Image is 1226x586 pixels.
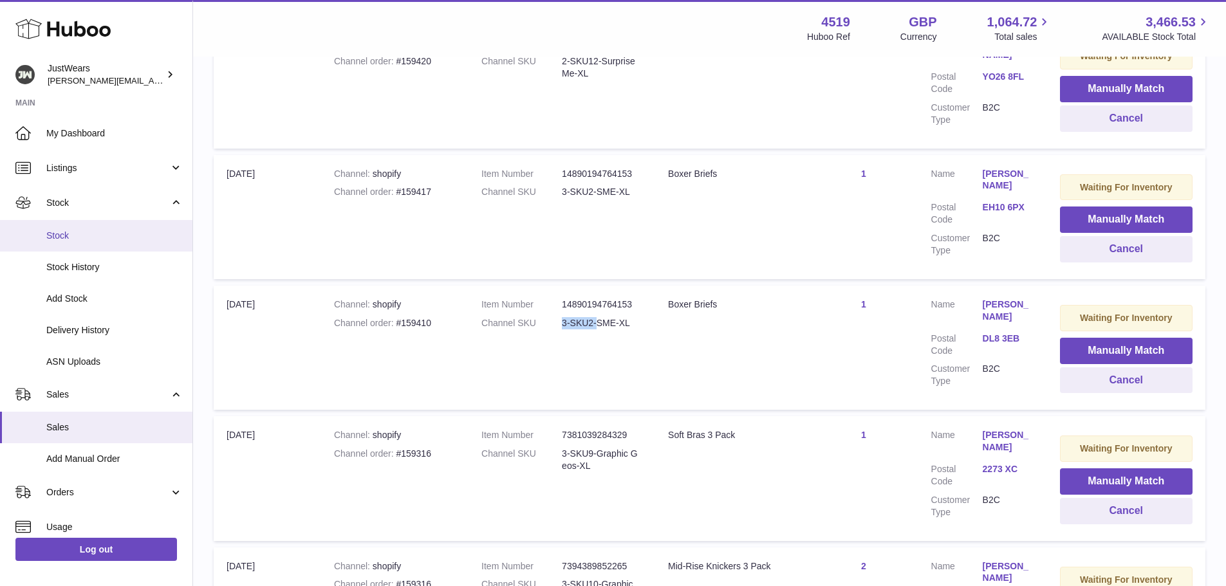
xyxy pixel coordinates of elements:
dt: Postal Code [931,71,983,95]
div: shopify [334,298,456,311]
dt: Postal Code [931,333,983,357]
td: [DATE] [214,416,321,540]
span: Orders [46,486,169,499]
dt: Name [931,168,983,196]
dt: Channel SKU [481,448,562,472]
dd: 3-SKU9-Graphic Geos-XL [562,448,642,472]
strong: Channel order [334,56,396,66]
a: [PERSON_NAME] [983,429,1034,453]
a: [PERSON_NAME] [983,168,1034,192]
a: 2 [861,561,866,571]
span: [PERSON_NAME][EMAIL_ADDRESS][DOMAIN_NAME] [48,75,258,86]
div: Soft Bras 3 Pack [668,429,796,441]
dd: 7381039284329 [562,429,642,441]
button: Manually Match [1060,206,1193,233]
strong: GBP [909,14,936,31]
dt: Channel SKU [481,186,562,198]
dt: Channel SKU [481,55,562,80]
dt: Item Number [481,168,562,180]
div: shopify [334,429,456,441]
dt: Channel SKU [481,317,562,329]
img: josh@just-wears.com [15,65,35,84]
dd: 3-SKU2-SME-XL [562,186,642,198]
strong: Channel order [334,448,396,459]
strong: Channel [334,169,373,179]
a: DL8 3EB [983,333,1034,345]
strong: Waiting For Inventory [1080,182,1172,192]
span: 1,064.72 [987,14,1037,31]
strong: Channel [334,299,373,309]
button: Cancel [1060,498,1193,524]
button: Manually Match [1060,76,1193,102]
span: Delivery History [46,324,183,336]
dd: 3-SKU2-SME-XL [562,317,642,329]
a: 1 [861,299,866,309]
span: Listings [46,162,169,174]
span: Add Stock [46,293,183,305]
span: Total sales [994,31,1052,43]
a: 2273 XC [983,463,1034,475]
span: Add Manual Order [46,453,183,465]
dt: Postal Code [931,463,983,488]
span: Stock History [46,261,183,273]
div: Currency [900,31,937,43]
div: shopify [334,168,456,180]
strong: Waiting For Inventory [1080,574,1172,585]
a: [PERSON_NAME] [983,298,1034,323]
span: 3,466.53 [1146,14,1196,31]
td: [DATE] [214,286,321,410]
a: 1 [861,169,866,179]
a: YO26 8FL [983,71,1034,83]
button: Cancel [1060,105,1193,132]
td: [DATE] [214,155,321,279]
dt: Item Number [481,429,562,441]
div: #159417 [334,186,456,198]
strong: 4519 [821,14,850,31]
a: 1,064.72 Total sales [987,14,1052,43]
button: Cancel [1060,236,1193,262]
span: Usage [46,521,183,533]
dd: B2C [983,102,1034,126]
td: [DATE] [214,24,321,148]
strong: Channel [334,561,373,571]
div: #159410 [334,317,456,329]
dt: Item Number [481,560,562,572]
div: #159420 [334,55,456,68]
a: 1 [861,430,866,440]
strong: Waiting For Inventory [1080,313,1172,323]
span: AVAILABLE Stock Total [1102,31,1211,43]
button: Manually Match [1060,468,1193,495]
strong: Channel order [334,187,396,197]
a: 3,466.53 AVAILABLE Stock Total [1102,14,1211,43]
dt: Name [931,298,983,326]
dd: 7394389852265 [562,560,642,572]
div: #159316 [334,448,456,460]
dd: B2C [983,494,1034,518]
a: Log out [15,538,177,561]
button: Manually Match [1060,338,1193,364]
dt: Item Number [481,298,562,311]
div: shopify [334,560,456,572]
strong: Channel order [334,318,396,328]
div: Mid-Rise Knickers 3 Pack [668,560,796,572]
span: Stock [46,230,183,242]
dd: 2-SKU12-Surprise Me-XL [562,55,642,80]
div: Huboo Ref [807,31,850,43]
span: My Dashboard [46,127,183,140]
dt: Customer Type [931,232,983,257]
div: JustWears [48,62,163,87]
div: Boxer Briefs [668,298,796,311]
button: Cancel [1060,367,1193,394]
strong: Channel [334,430,373,440]
div: Boxer Briefs [668,168,796,180]
dd: B2C [983,232,1034,257]
span: Sales [46,421,183,434]
dd: B2C [983,363,1034,387]
dt: Customer Type [931,102,983,126]
strong: Waiting For Inventory [1080,443,1172,453]
a: EH10 6PX [983,201,1034,214]
dt: Customer Type [931,494,983,518]
span: ASN Uploads [46,356,183,368]
dt: Name [931,429,983,457]
dt: Postal Code [931,201,983,226]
